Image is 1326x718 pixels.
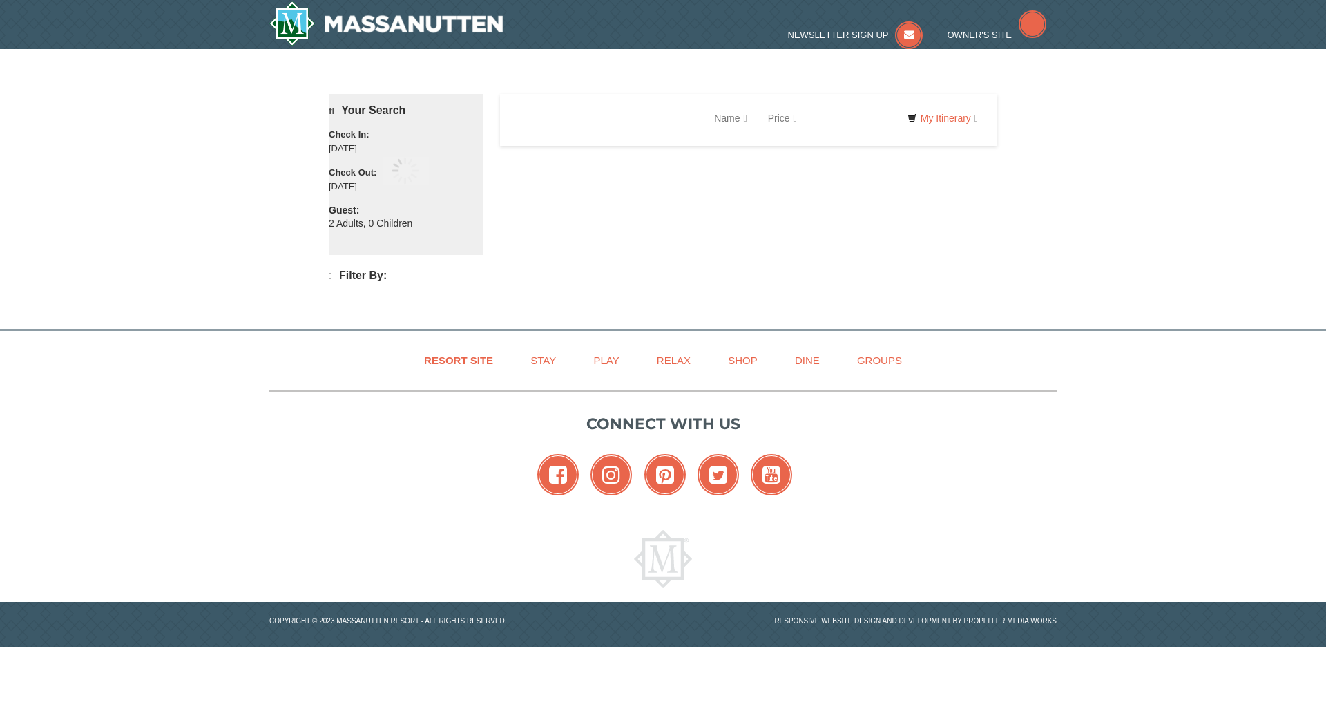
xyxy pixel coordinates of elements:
a: Shop [711,345,775,376]
p: Copyright © 2023 Massanutten Resort - All Rights Reserved. [259,616,663,626]
a: Resort Site [407,345,510,376]
img: Massanutten Resort Logo [634,530,692,588]
img: Massanutten Resort Logo [269,1,503,46]
a: Name [704,104,757,132]
span: Newsletter Sign Up [788,30,889,40]
img: wait gif [392,157,419,185]
h4: Filter By: [329,270,483,283]
a: Groups [840,345,919,376]
a: Massanutten Resort [269,1,503,46]
a: Owner's Site [948,30,1047,40]
a: Dine [778,345,837,376]
a: Price [758,104,807,132]
a: Responsive website design and development by Propeller Media Works [774,617,1057,625]
p: Connect with us [269,413,1057,435]
span: Owner's Site [948,30,1012,40]
a: Relax [640,345,708,376]
a: Stay [513,345,573,376]
a: Play [576,345,636,376]
a: My Itinerary [899,108,987,129]
a: Newsletter Sign Up [788,30,923,40]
